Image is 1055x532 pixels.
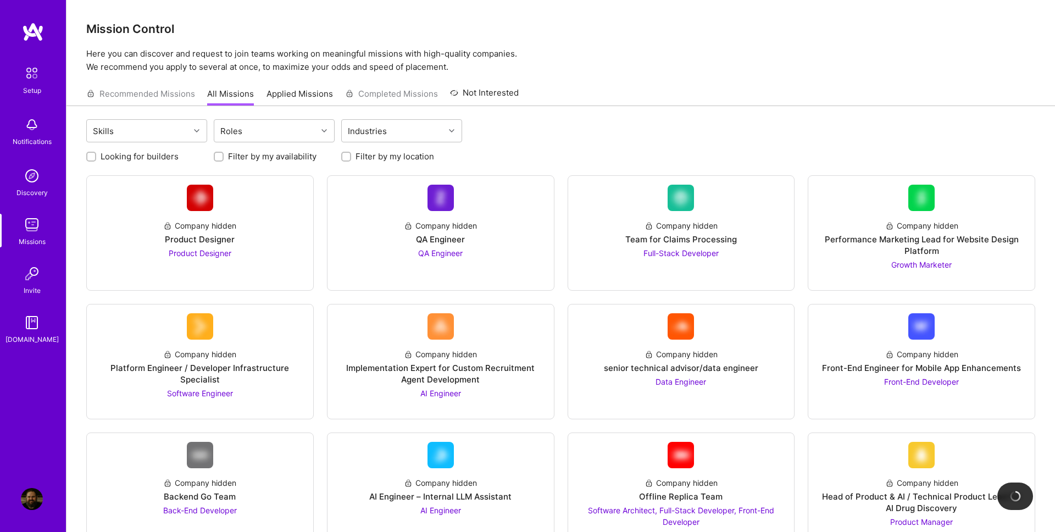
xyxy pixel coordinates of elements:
[321,128,327,134] i: icon Chevron
[18,488,46,510] a: User Avatar
[19,236,46,247] div: Missions
[165,234,235,245] div: Product Designer
[577,185,786,281] a: Company LogoCompany hiddenTeam for Claims ProcessingFull-Stack Developer
[23,85,41,96] div: Setup
[164,491,236,502] div: Backend Go Team
[24,285,41,296] div: Invite
[420,506,461,515] span: AI Engineer
[86,47,1035,74] p: Here you can discover and request to join teams working on meaningful missions with high-quality ...
[21,312,43,334] img: guide book
[418,248,463,258] span: QA Engineer
[427,313,454,340] img: Company Logo
[86,22,1035,36] h3: Mission Control
[817,234,1026,257] div: Performance Marketing Lead for Website Design Platform
[101,151,179,162] label: Looking for builders
[885,220,958,231] div: Company hidden
[885,348,958,360] div: Company hidden
[356,151,434,162] label: Filter by my location
[817,491,1026,514] div: Head of Product & AI / Technical Product Lead for AI Drug Discovery
[645,477,718,489] div: Company hidden
[13,136,52,147] div: Notifications
[427,442,454,468] img: Company Logo
[645,220,718,231] div: Company hidden
[194,128,199,134] i: icon Chevron
[169,248,231,258] span: Product Designer
[187,313,213,340] img: Company Logo
[21,263,43,285] img: Invite
[187,442,213,468] img: Company Logo
[21,488,43,510] img: User Avatar
[822,362,1021,374] div: Front-End Engineer for Mobile App Enhancements
[404,220,477,231] div: Company hidden
[22,22,44,42] img: logo
[21,114,43,136] img: bell
[604,362,758,374] div: senior technical advisor/data engineer
[817,313,1026,410] a: Company LogoCompany hiddenFront-End Engineer for Mobile App EnhancementsFront-End Developer
[90,123,116,139] div: Skills
[20,62,43,85] img: setup
[817,185,1026,281] a: Company LogoCompany hiddenPerformance Marketing Lead for Website Design PlatformGrowth Marketer
[96,185,304,281] a: Company LogoCompany hiddenProduct DesignerProduct Designer
[656,377,706,386] span: Data Engineer
[450,86,519,106] a: Not Interested
[218,123,245,139] div: Roles
[416,234,465,245] div: QA Engineer
[645,348,718,360] div: Company hidden
[668,313,694,340] img: Company Logo
[21,165,43,187] img: discovery
[163,220,236,231] div: Company hidden
[163,348,236,360] div: Company hidden
[639,491,723,502] div: Offline Replica Team
[336,362,545,385] div: Implementation Expert for Custom Recruitment Agent Development
[890,517,953,527] span: Product Manager
[21,214,43,236] img: teamwork
[96,362,304,385] div: Platform Engineer / Developer Infrastructure Specialist
[885,477,958,489] div: Company hidden
[404,477,477,489] div: Company hidden
[187,185,213,211] img: Company Logo
[5,334,59,345] div: [DOMAIN_NAME]
[163,506,237,515] span: Back-End Developer
[207,88,254,106] a: All Missions
[420,389,461,398] span: AI Engineer
[336,185,545,281] a: Company LogoCompany hiddenQA EngineerQA Engineer
[668,185,694,211] img: Company Logo
[404,348,477,360] div: Company hidden
[449,128,454,134] i: icon Chevron
[908,185,935,211] img: Company Logo
[336,313,545,410] a: Company LogoCompany hiddenImplementation Expert for Custom Recruitment Agent DevelopmentAI Engineer
[891,260,952,269] span: Growth Marketer
[625,234,737,245] div: Team for Claims Processing
[577,313,786,410] a: Company LogoCompany hiddensenior technical advisor/data engineerData Engineer
[369,491,512,502] div: AI Engineer – Internal LLM Assistant
[266,88,333,106] a: Applied Missions
[167,389,233,398] span: Software Engineer
[1009,490,1021,502] img: loading
[163,477,236,489] div: Company hidden
[588,506,774,527] span: Software Architect, Full-Stack Developer, Front-End Developer
[643,248,719,258] span: Full-Stack Developer
[908,442,935,468] img: Company Logo
[668,442,694,468] img: Company Logo
[427,185,454,211] img: Company Logo
[228,151,316,162] label: Filter by my availability
[908,313,935,340] img: Company Logo
[345,123,390,139] div: Industries
[16,187,48,198] div: Discovery
[884,377,959,386] span: Front-End Developer
[96,313,304,410] a: Company LogoCompany hiddenPlatform Engineer / Developer Infrastructure SpecialistSoftware Engineer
